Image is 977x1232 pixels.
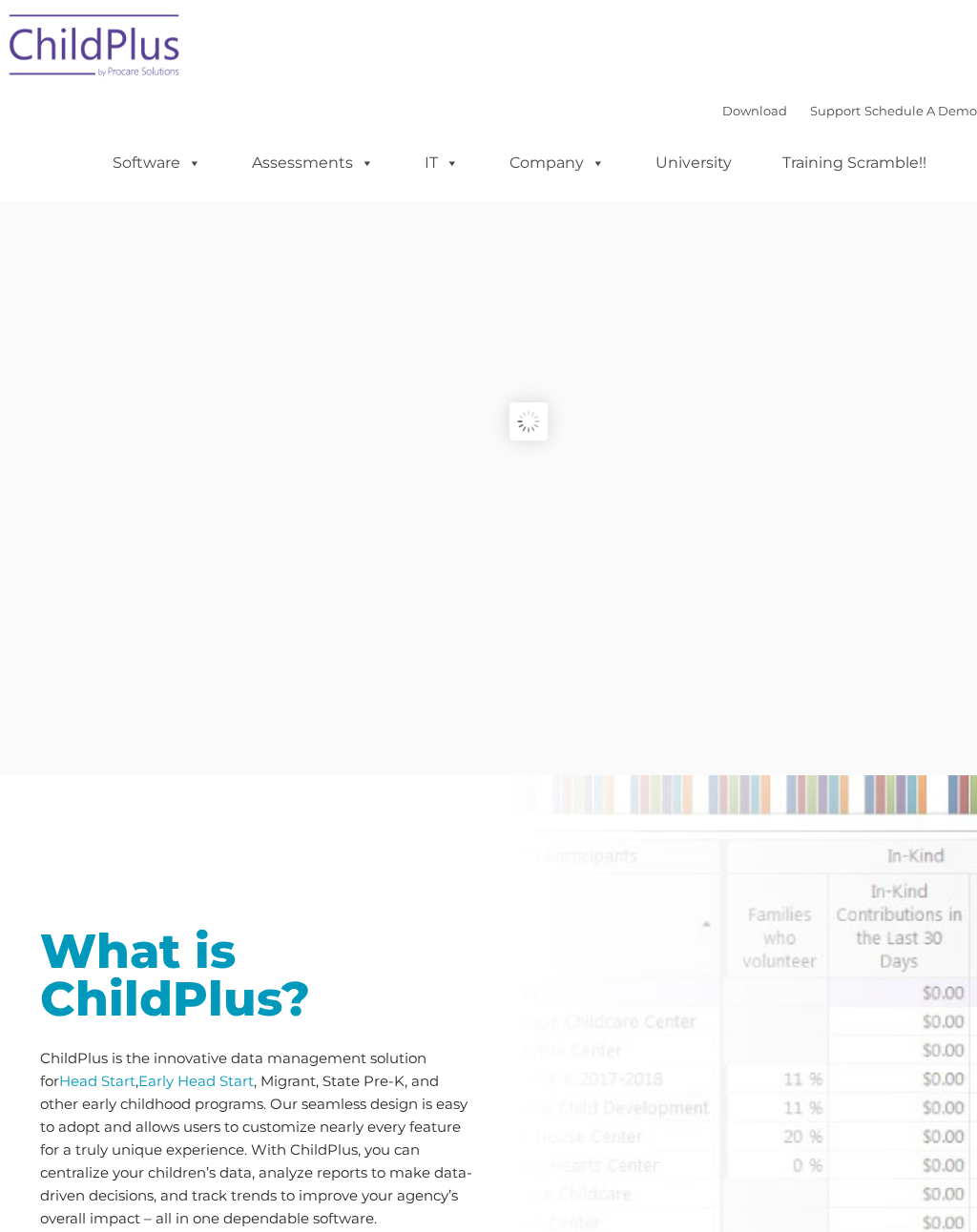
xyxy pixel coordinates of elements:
a: Training Scramble!! [763,144,946,182]
h1: What is ChildPlus? [40,928,474,1023]
font: | [722,103,977,118]
a: University [636,144,751,182]
a: Head Start [59,1072,135,1090]
a: Company [490,144,624,182]
a: IT [405,144,478,182]
p: ChildPlus is the innovative data management solution for , , Migrant, State Pre-K, and other earl... [40,1047,474,1230]
a: Early Head Start [138,1072,254,1090]
a: Support [810,103,861,118]
a: Software [94,144,220,182]
a: Schedule A Demo [864,103,977,118]
a: Assessments [233,144,393,182]
a: Download [722,103,787,118]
